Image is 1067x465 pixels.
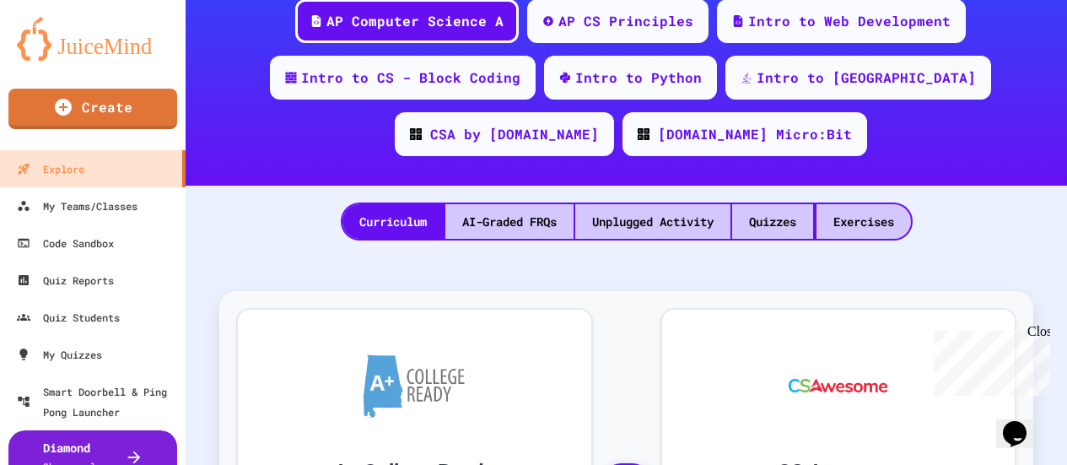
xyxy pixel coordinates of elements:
[342,204,444,239] div: Curriculum
[17,344,102,365] div: My Quizzes
[364,354,465,418] img: A+ College Ready
[17,17,169,61] img: logo-orange.svg
[301,68,520,88] div: Intro to CS - Block Coding
[430,124,599,144] div: CSA by [DOMAIN_NAME]
[17,233,114,253] div: Code Sandbox
[17,381,179,422] div: Smart Doorbell & Ping Pong Launcher
[772,335,904,436] img: CS Awesome
[757,68,976,88] div: Intro to [GEOGRAPHIC_DATA]
[732,204,813,239] div: Quizzes
[17,196,137,216] div: My Teams/Classes
[17,307,120,327] div: Quiz Students
[7,7,116,107] div: Chat with us now!Close
[8,89,177,129] a: Create
[996,397,1050,448] iframe: chat widget
[326,11,504,31] div: AP Computer Science A
[748,11,951,31] div: Intro to Web Development
[638,128,649,140] img: CODE_logo_RGB.png
[658,124,852,144] div: [DOMAIN_NAME] Micro:Bit
[558,11,693,31] div: AP CS Principles
[927,324,1050,396] iframe: chat widget
[17,159,84,179] div: Explore
[816,204,911,239] div: Exercises
[575,204,730,239] div: Unplugged Activity
[410,128,422,140] img: CODE_logo_RGB.png
[445,204,574,239] div: AI-Graded FRQs
[575,68,702,88] div: Intro to Python
[17,270,114,290] div: Quiz Reports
